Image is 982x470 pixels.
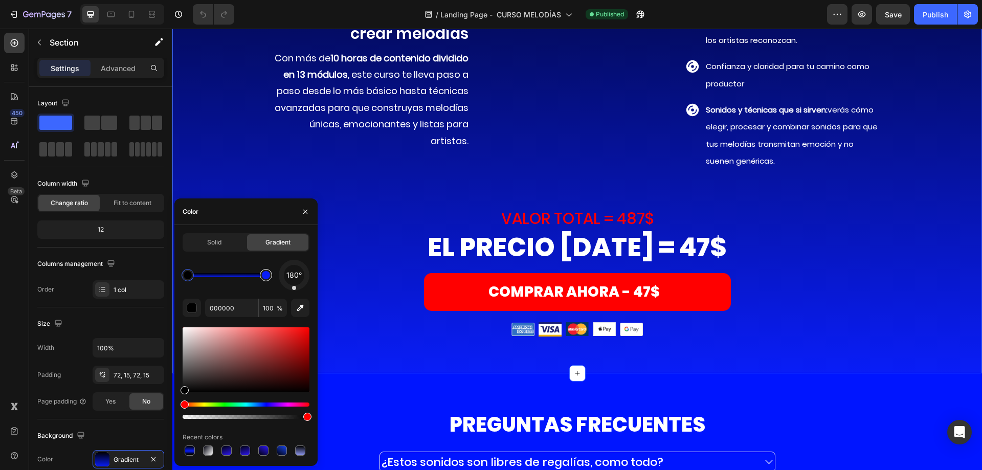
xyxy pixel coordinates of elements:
[885,10,902,19] span: Save
[183,402,309,407] div: Hue
[533,76,705,138] span: verás cómo elegir, procesar y combinar sonidos para que tus melodías transmitan emoción y no suen...
[207,382,604,410] h2: PREGUNTAS FRECUENTES
[183,207,198,216] div: Color
[98,179,712,201] h2: VALOR TOTAL = 487$
[37,429,87,443] div: Background
[420,294,443,307] img: gempages_432750572815254551-01b722e2-9e94-49d6-9814-728ab6f0b94a.png
[37,317,64,331] div: Size
[50,36,133,49] p: Section
[105,397,116,406] span: Yes
[37,285,54,294] div: Order
[10,109,25,117] div: 450
[914,4,957,25] button: Publish
[51,63,79,74] p: Settings
[37,257,117,271] div: Columns management
[4,4,76,25] button: 7
[114,198,151,208] span: Fit to content
[142,397,150,406] span: No
[876,4,910,25] button: Save
[101,63,136,74] p: Advanced
[533,76,655,86] strong: Sonidos y técnicas que si sirven:
[366,294,389,308] img: gempages_432750572815254551-4226727c-cce7-4e0d-bc80-04a8b6f81918.png
[114,285,162,295] div: 1 col
[183,433,222,442] div: Recent colors
[277,304,283,313] span: %
[440,9,561,20] span: Landing Page - CURSO MELODÍAS
[393,294,416,307] img: gempages_432750572815254551-bb860bb2-f1a9-4be1-968f-f6a3c69cbec7.png
[286,269,302,281] span: 180°
[37,343,54,352] div: Width
[448,294,471,307] img: gempages_432750572815254551-cb42fbc4-4908-4b89-889c-e51aec2d784c.png
[533,32,697,60] span: Confianza y claridad para tu camino como productor
[93,339,164,357] input: Auto
[37,177,92,191] div: Column width
[98,201,712,236] h2: EL PRECIO [DATE] = 47$
[339,294,362,307] img: gempages_432750572815254551-9570a35e-13db-413e-a6bb-8d35aa3b43f5.png
[265,238,291,247] span: Gradient
[114,371,162,380] div: 72, 15, 72, 15
[8,187,25,195] div: Beta
[37,97,72,110] div: Layout
[947,420,972,444] div: Open Intercom Messenger
[37,455,53,464] div: Color
[209,425,491,442] p: ¿Estos sonidos son libres de regalías, como todo?
[205,299,258,317] input: Eg: FFFFFF
[37,370,61,379] div: Padding
[207,238,221,247] span: Solid
[923,9,948,20] div: Publish
[37,397,87,406] div: Page padding
[316,251,487,276] div: COMPRAR AHORA - 47$
[252,244,559,282] button: COMPRAR AHORA - 47$
[51,198,88,208] span: Change ratio
[67,8,72,20] p: 7
[436,9,438,20] span: /
[39,222,162,237] div: 12
[114,455,143,464] div: Gradient
[596,10,624,19] span: Published
[172,29,982,470] iframe: Design area
[193,4,234,25] div: Undo/Redo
